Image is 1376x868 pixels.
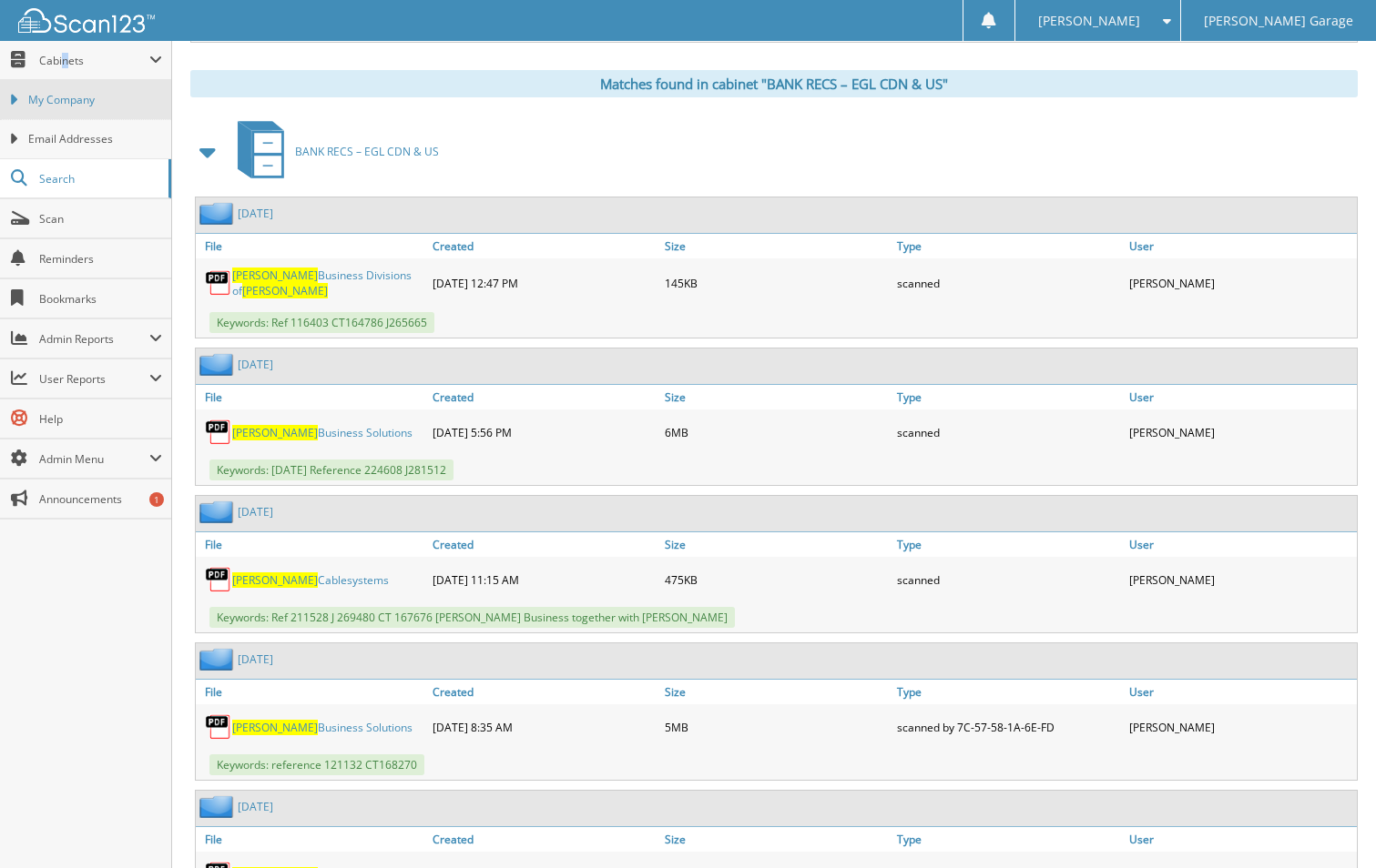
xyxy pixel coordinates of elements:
[227,116,439,187] a: BANK RECS – EGL CDN & US
[196,234,428,258] a: File
[660,827,892,852] a: Size
[209,459,454,480] span: Keywords: [DATE] Reference 224608 J281512
[196,532,428,557] a: File
[1125,827,1357,852] a: User
[1125,234,1357,258] a: User
[428,234,660,258] a: Created
[39,371,149,387] span: User Reports
[428,414,660,450] div: [DATE] 5:56 PM
[428,827,660,852] a: Created
[892,532,1125,557] a: Type
[39,53,149,68] span: Cabinets
[199,648,238,671] img: folder2.png
[232,267,423,298] a: [PERSON_NAME]Business Divisions of[PERSON_NAME]
[39,331,149,347] span: Admin Reports
[428,680,660,704] a: Created
[892,385,1125,409] a: Type
[39,291,162,307] span: Bookmarks
[199,202,238,225] img: folder2.png
[428,561,660,598] div: [DATE] 11:15 AM
[660,385,892,409] a: Size
[660,709,892,745] div: 5MB
[196,385,428,409] a: File
[209,312,434,333] span: Keywords: Ref 116403 CT164786 J265665
[232,267,318,283] span: [PERSON_NAME]
[1125,263,1357,303] div: [PERSON_NAME]
[660,561,892,598] div: 475KB
[238,651,273,667] a: [DATE]
[1125,414,1357,450] div: [PERSON_NAME]
[238,504,273,520] a: [DATE]
[660,234,892,258] a: Size
[196,827,428,852] a: File
[428,263,660,303] div: [DATE] 12:47 PM
[196,680,428,704] a: File
[209,754,424,775] span: Keywords: reference 121132 CT168270
[39,171,159,187] span: Search
[660,532,892,557] a: Size
[205,566,232,593] img: PDF.png
[232,425,318,440] span: [PERSON_NAME]
[892,680,1125,704] a: Type
[892,561,1125,598] div: scanned
[1125,561,1357,598] div: [PERSON_NAME]
[1204,15,1353,26] span: [PERSON_NAME] Garage
[238,206,273,221] a: [DATE]
[242,283,328,298] span: [PERSON_NAME]
[892,263,1125,303] div: scanned
[232,720,318,735] span: [PERSON_NAME]
[295,144,439,159] span: BANK RECS – EGL CDN & US
[892,709,1125,745] div: scanned by 7C-57-58-1A-6E-FD
[205,269,232,297] img: PDF.png
[199,353,238,376] img: folder2.png
[428,532,660,557] a: Created
[199,795,238,818] img: folder2.png
[660,680,892,704] a: Size
[238,799,273,814] a: [DATE]
[232,425,413,440] a: [PERSON_NAME]Business Solutions
[232,720,413,735] a: [PERSON_NAME]Business Solutions
[238,357,273,372] a: [DATE]
[1125,680,1357,704] a: User
[28,131,162,147] span: Email Addresses
[199,500,238,523] img: folder2.png
[39,411,162,427] span: Help
[428,709,660,745] div: [DATE] 8:35 AM
[892,234,1125,258] a: Type
[892,414,1125,450] div: scanned
[39,211,162,227] span: Scan
[39,491,162,507] span: Announcements
[209,607,735,628] span: Keywords: Ref 211528 J 269480 CT 167676 [PERSON_NAME] Business together with [PERSON_NAME]
[39,251,162,267] span: Reminders
[232,572,318,588] span: [PERSON_NAME]
[1125,709,1357,745] div: [PERSON_NAME]
[190,70,1358,97] div: Matches found in cabinet "BANK RECS – EGL CDN & US"
[149,492,164,507] div: 1
[1038,15,1140,26] span: [PERSON_NAME]
[1125,385,1357,409] a: User
[28,92,162,108] span: My Company
[428,385,660,409] a: Created
[660,263,892,303] div: 145KB
[205,419,232,446] img: PDF.png
[892,827,1125,852] a: Type
[1125,532,1357,557] a: User
[660,414,892,450] div: 6MB
[205,713,232,741] img: PDF.png
[232,572,389,588] a: [PERSON_NAME]Cablesystems
[39,451,149,467] span: Admin Menu
[18,8,155,33] img: scan123-logo-white.svg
